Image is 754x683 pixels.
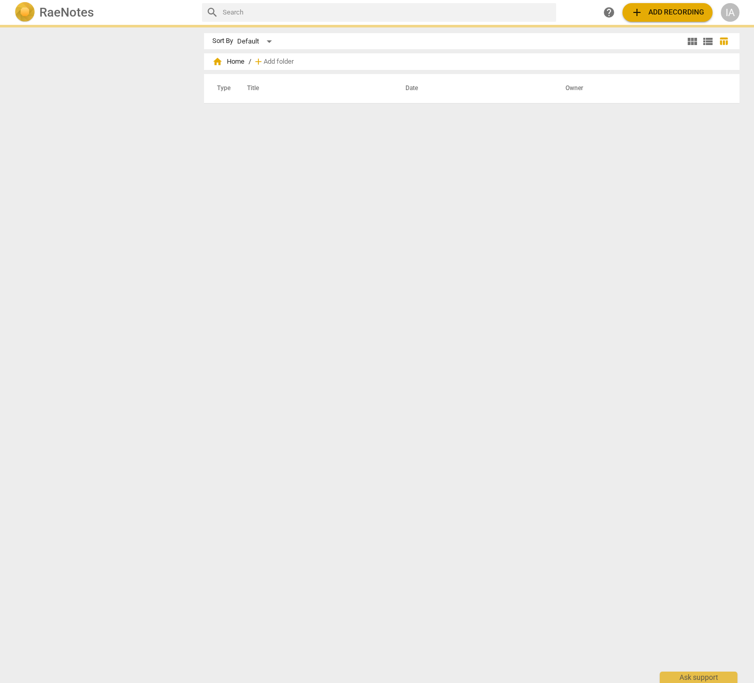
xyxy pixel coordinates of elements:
[631,6,643,19] span: add
[700,34,716,49] button: List view
[15,2,194,23] a: LogoRaeNotes
[223,4,552,21] input: Search
[721,3,740,22] button: IA
[237,33,275,50] div: Default
[15,2,35,23] img: Logo
[685,34,700,49] button: Tile view
[702,35,714,48] span: view_list
[212,56,244,67] span: Home
[212,37,233,45] div: Sort By
[249,58,251,66] span: /
[206,6,219,19] span: search
[686,35,699,48] span: view_module
[209,74,235,103] th: Type
[553,74,729,103] th: Owner
[39,5,94,20] h2: RaeNotes
[631,6,704,19] span: Add recording
[600,3,618,22] a: Help
[212,56,223,67] span: home
[660,672,737,683] div: Ask support
[603,6,615,19] span: help
[253,56,264,67] span: add
[264,58,294,66] span: Add folder
[716,34,731,49] button: Table view
[622,3,713,22] button: Upload
[393,74,553,103] th: Date
[719,36,729,46] span: table_chart
[235,74,393,103] th: Title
